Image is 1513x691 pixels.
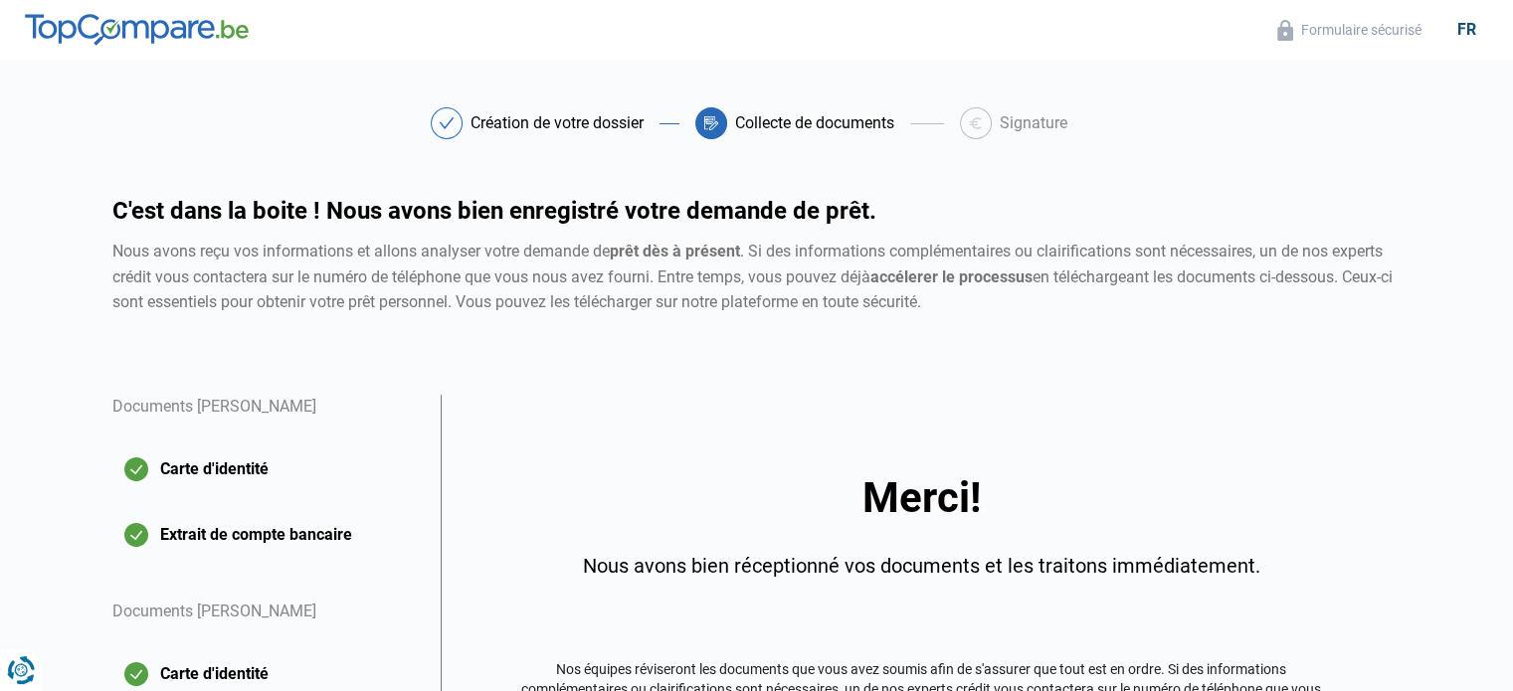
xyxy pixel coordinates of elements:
div: Création de votre dossier [471,115,644,131]
div: Documents [PERSON_NAME] [112,576,417,649]
button: Carte d'identité [112,444,417,494]
strong: prêt dès à présent [610,242,740,260]
div: Nous avons reçu vos informations et allons analyser votre demande de . Si des informations complé... [112,239,1402,315]
img: TopCompare.be [25,14,249,46]
div: Merci! [518,477,1324,519]
strong: accélerer le processus [870,267,1033,286]
div: Nous avons bien réceptionné vos documents et les traitons immédiatement. [518,551,1324,581]
div: Documents [PERSON_NAME] [112,395,417,444]
h1: C'est dans la boite ! Nous avons bien enregistré votre demande de prêt. [112,199,1402,223]
div: Collecte de documents [735,115,894,131]
div: Signature [1000,115,1067,131]
button: Extrait de compte bancaire [112,510,417,560]
div: fr [1445,20,1488,39]
button: Formulaire sécurisé [1271,19,1427,42]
